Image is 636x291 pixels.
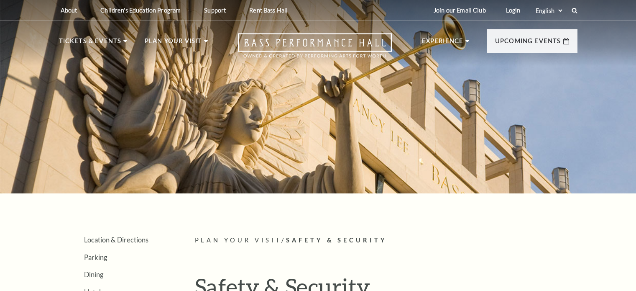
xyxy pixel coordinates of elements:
a: Dining [84,270,103,278]
p: Plan Your Visit [145,36,202,51]
span: Plan Your Visit [195,237,282,244]
p: Support [204,7,226,14]
p: / [195,235,577,246]
p: Tickets & Events [59,36,122,51]
select: Select: [534,7,564,15]
a: Parking [84,253,107,261]
p: Upcoming Events [495,36,561,51]
p: Rent Bass Hall [249,7,288,14]
p: Children's Education Program [100,7,181,14]
a: Location & Directions [84,236,148,244]
p: Experience [422,36,464,51]
span: Safety & Security [286,237,387,244]
p: About [61,7,77,14]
